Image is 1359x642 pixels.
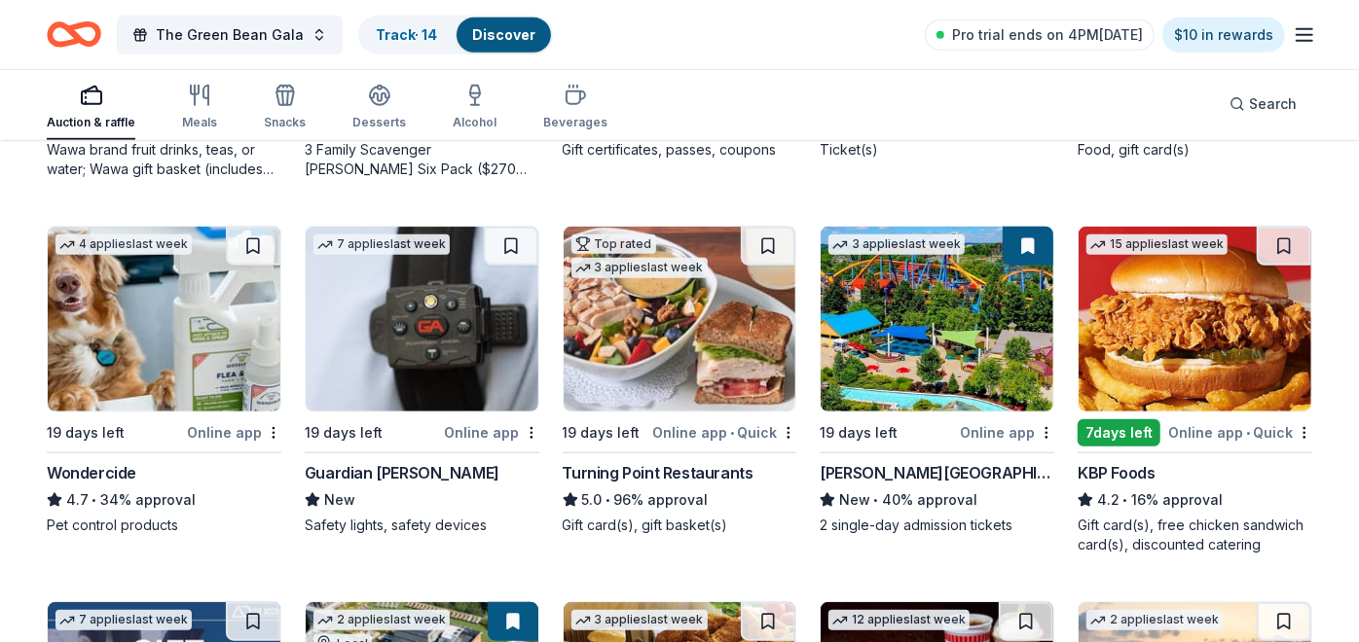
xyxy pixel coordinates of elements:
div: Wawa brand fruit drinks, teas, or water; Wawa gift basket (includes Wawa products and coupons) [47,140,281,179]
span: Search [1249,92,1297,116]
div: Safety lights, safety devices [305,516,539,535]
button: Search [1214,85,1312,124]
a: Image for Wondercide4 applieslast week19 days leftOnline appWondercide4.7•34% approvalPet control... [47,226,281,535]
img: Image for Turning Point Restaurants [564,227,796,411]
div: Auction & raffle [47,115,135,130]
span: The Green Bean Gala [156,23,304,47]
div: 3 applies last week [828,234,965,255]
div: Pet control products [47,516,281,535]
div: Top rated [571,234,656,254]
div: Online app [445,420,539,445]
div: Guardian [PERSON_NAME] [305,461,499,484]
img: Image for Guardian Angel Device [306,227,538,411]
a: Discover [472,26,535,43]
div: 2 single-day admission tickets [820,516,1054,535]
div: Desserts [352,115,406,130]
div: Online app Quick [1168,420,1312,445]
div: Online app [187,420,281,445]
a: Image for KBP Foods15 applieslast week7days leftOnline app•QuickKBP Foods4.2•16% approvalGift car... [1078,226,1312,554]
div: 7 applies last week [313,234,450,255]
div: Online app Quick [652,420,796,445]
span: • [730,425,734,441]
span: New [839,488,870,512]
span: 4.2 [1097,488,1120,512]
span: 5.0 [582,488,603,512]
div: [PERSON_NAME][GEOGRAPHIC_DATA] [820,461,1054,484]
div: Turning Point Restaurants [563,461,753,484]
img: Image for Wondercide [48,227,280,411]
button: Auction & raffle [47,76,135,140]
div: 12 applies last week [828,610,970,630]
button: Desserts [352,76,406,140]
div: 16% approval [1078,488,1312,512]
div: 34% approval [47,488,281,512]
div: 7 days left [1078,419,1160,446]
span: Pro trial ends on 4PM[DATE] [952,23,1143,47]
button: Beverages [543,76,607,140]
button: Meals [182,76,217,140]
span: • [1123,492,1128,508]
span: New [324,488,355,512]
div: 3 Family Scavenger [PERSON_NAME] Six Pack ($270 Value), 2 Date Night Scavenger [PERSON_NAME] Two ... [305,140,539,179]
a: Image for Dorney Park & Wildwater Kingdom3 applieslast week19 days leftOnline app[PERSON_NAME][GE... [820,226,1054,535]
div: Gift card(s), free chicken sandwich card(s), discounted catering [1078,516,1312,554]
img: Image for KBP Foods [1079,227,1311,411]
button: The Green Bean Gala [117,16,343,54]
div: Wondercide [47,461,136,484]
div: Online app [960,420,1054,445]
div: Ticket(s) [820,140,1054,160]
div: Snacks [264,115,306,130]
a: Home [47,12,101,57]
a: Track· 14 [376,26,437,43]
div: 3 applies last week [571,610,708,630]
div: 15 applies last week [1086,234,1228,255]
div: 40% approval [820,488,1054,512]
button: Alcohol [453,76,496,140]
div: 96% approval [563,488,797,512]
a: Image for Guardian Angel Device7 applieslast week19 days leftOnline appGuardian [PERSON_NAME]NewS... [305,226,539,535]
img: Image for Dorney Park & Wildwater Kingdom [821,227,1053,411]
span: • [606,492,610,508]
div: Gift card(s), gift basket(s) [563,516,797,535]
div: 2 applies last week [1086,610,1223,630]
span: • [1246,425,1250,441]
span: • [874,492,879,508]
div: 19 days left [820,421,898,445]
div: Food, gift card(s) [1078,140,1312,160]
div: Gift certificates, passes, coupons [563,140,797,160]
div: KBP Foods [1078,461,1155,484]
div: 19 days left [47,421,125,445]
div: 3 applies last week [571,258,708,278]
div: 7 applies last week [55,610,192,630]
span: 4.7 [66,488,89,512]
a: Image for Turning Point RestaurantsTop rated3 applieslast week19 days leftOnline app•QuickTurning... [563,226,797,535]
div: Alcohol [453,115,496,130]
div: 4 applies last week [55,234,192,255]
button: Snacks [264,76,306,140]
div: 2 applies last week [313,610,450,630]
a: $10 in rewards [1162,18,1285,53]
button: Track· 14Discover [358,16,553,54]
div: Meals [182,115,217,130]
span: • [92,492,96,508]
div: 19 days left [563,421,641,445]
a: Pro trial ends on 4PM[DATE] [925,19,1155,51]
div: 19 days left [305,421,383,445]
div: Beverages [543,115,607,130]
